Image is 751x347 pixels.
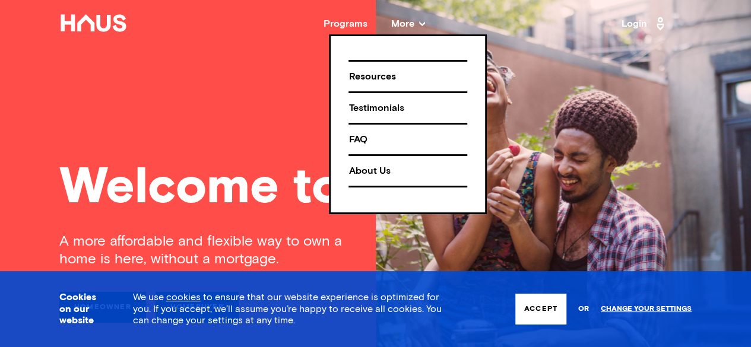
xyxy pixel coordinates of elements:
[601,305,692,313] a: Change your settings
[622,14,668,33] a: Login
[324,19,367,28] a: Programs
[348,66,467,87] div: Resources
[348,161,467,182] div: About Us
[348,123,467,154] a: FAQ
[59,233,376,268] div: A more affordable and flexible way to own a home is here, without a mortgage.
[59,292,103,326] h3: Cookies on our website
[578,299,589,320] span: or
[348,98,467,119] div: Testimonials
[348,91,467,123] a: Testimonials
[348,129,467,150] div: FAQ
[59,163,692,214] div: Welcome to Haus
[133,292,442,324] span: We use to ensure that our website experience is optimized for you. If you accept, we’ll assume yo...
[515,294,566,324] button: Accept
[348,60,467,91] a: Resources
[166,292,201,302] a: cookies
[348,154,467,187] a: About Us
[391,19,425,28] span: More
